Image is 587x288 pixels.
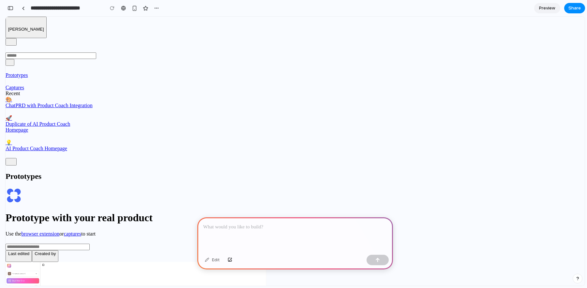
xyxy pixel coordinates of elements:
[16,214,54,220] a: browser extension
[26,234,53,245] button: Created by
[568,5,581,11] span: Share
[58,214,76,220] a: captures
[3,10,38,15] span: [PERSON_NAME]
[539,5,555,11] span: Preview
[564,3,585,13] button: Share
[29,235,50,239] span: Created by
[3,235,24,239] span: Last edited
[534,3,560,13] a: Preview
